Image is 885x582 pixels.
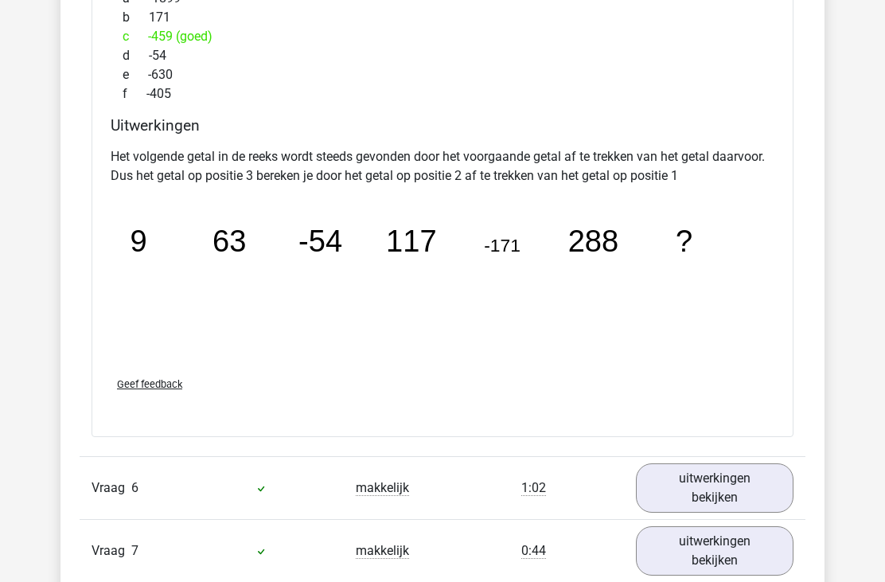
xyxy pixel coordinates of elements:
[521,481,546,497] span: 1:02
[117,379,182,391] span: Geef feedback
[298,225,342,258] tspan: -54
[92,479,131,498] span: Vraag
[123,85,146,104] span: f
[123,66,148,85] span: e
[386,225,437,258] tspan: 117
[356,544,409,560] span: makkelijk
[568,225,619,258] tspan: 288
[131,544,138,559] span: 7
[356,481,409,497] span: makkelijk
[484,235,520,256] tspan: -171
[636,464,793,514] a: uitwerkingen bekijken
[92,542,131,561] span: Vraag
[130,225,146,258] tspan: 9
[521,544,546,560] span: 0:44
[111,9,774,28] div: 171
[123,47,149,66] span: d
[111,148,774,186] p: Het volgende getal in de reeks wordt steeds gevonden door het voorgaande getal af te trekken van ...
[123,9,149,28] span: b
[111,66,774,85] div: -630
[212,225,246,258] tspan: 63
[131,481,138,496] span: 6
[123,28,148,47] span: c
[111,28,774,47] div: -459 (goed)
[111,117,774,135] h4: Uitwerkingen
[111,85,774,104] div: -405
[111,47,774,66] div: -54
[676,225,692,258] tspan: ?
[636,527,793,576] a: uitwerkingen bekijken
